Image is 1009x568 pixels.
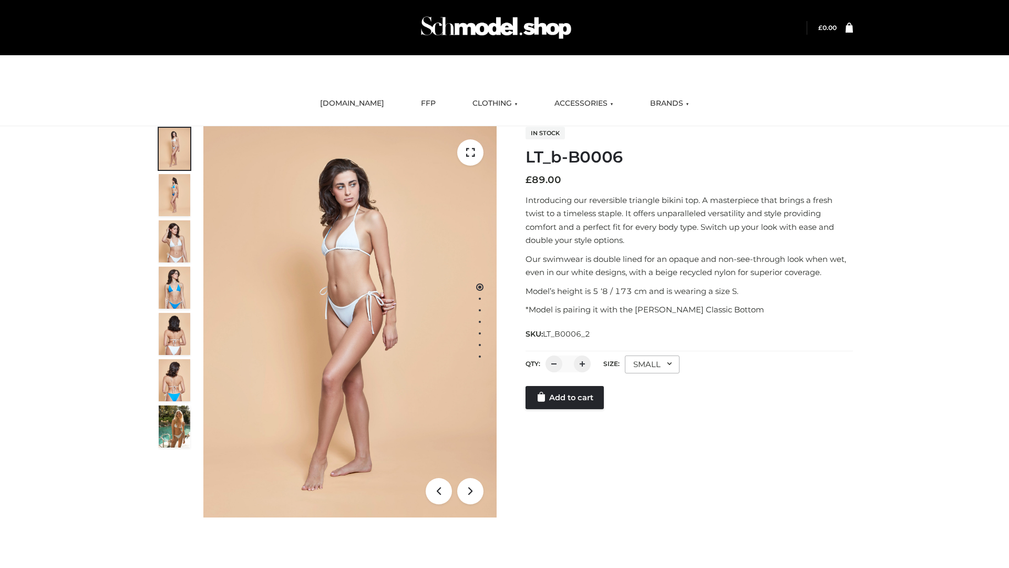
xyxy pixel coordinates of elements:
[465,92,526,115] a: CLOTHING
[547,92,621,115] a: ACCESSORIES
[526,174,532,186] span: £
[526,386,604,409] a: Add to cart
[526,174,561,186] bdi: 89.00
[413,92,444,115] a: FFP
[159,313,190,355] img: ArielClassicBikiniTop_CloudNine_AzureSky_OW114ECO_7-scaled.jpg
[526,148,853,167] h1: LT_b-B0006
[818,24,837,32] bdi: 0.00
[159,174,190,216] img: ArielClassicBikiniTop_CloudNine_AzureSky_OW114ECO_2-scaled.jpg
[526,252,853,279] p: Our swimwear is double lined for an opaque and non-see-through look when wet, even in our white d...
[159,220,190,262] img: ArielClassicBikiniTop_CloudNine_AzureSky_OW114ECO_3-scaled.jpg
[159,359,190,401] img: ArielClassicBikiniTop_CloudNine_AzureSky_OW114ECO_8-scaled.jpg
[526,360,540,368] label: QTY:
[526,303,853,317] p: *Model is pairing it with the [PERSON_NAME] Classic Bottom
[159,405,190,448] img: Arieltop_CloudNine_AzureSky2.jpg
[818,24,822,32] span: £
[417,7,575,48] img: Schmodel Admin 964
[543,329,590,339] span: LT_B0006_2
[625,356,679,373] div: SMALL
[603,360,620,368] label: Size:
[642,92,697,115] a: BRANDS
[526,127,565,139] span: In stock
[526,328,591,340] span: SKU:
[526,194,853,247] p: Introducing our reversible triangle bikini top. A masterpiece that brings a fresh twist to a time...
[203,126,497,518] img: LT_b-B0006
[818,24,837,32] a: £0.00
[159,128,190,170] img: ArielClassicBikiniTop_CloudNine_AzureSky_OW114ECO_1-scaled.jpg
[312,92,392,115] a: [DOMAIN_NAME]
[526,285,853,298] p: Model’s height is 5 ‘8 / 173 cm and is wearing a size S.
[159,267,190,309] img: ArielClassicBikiniTop_CloudNine_AzureSky_OW114ECO_4-scaled.jpg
